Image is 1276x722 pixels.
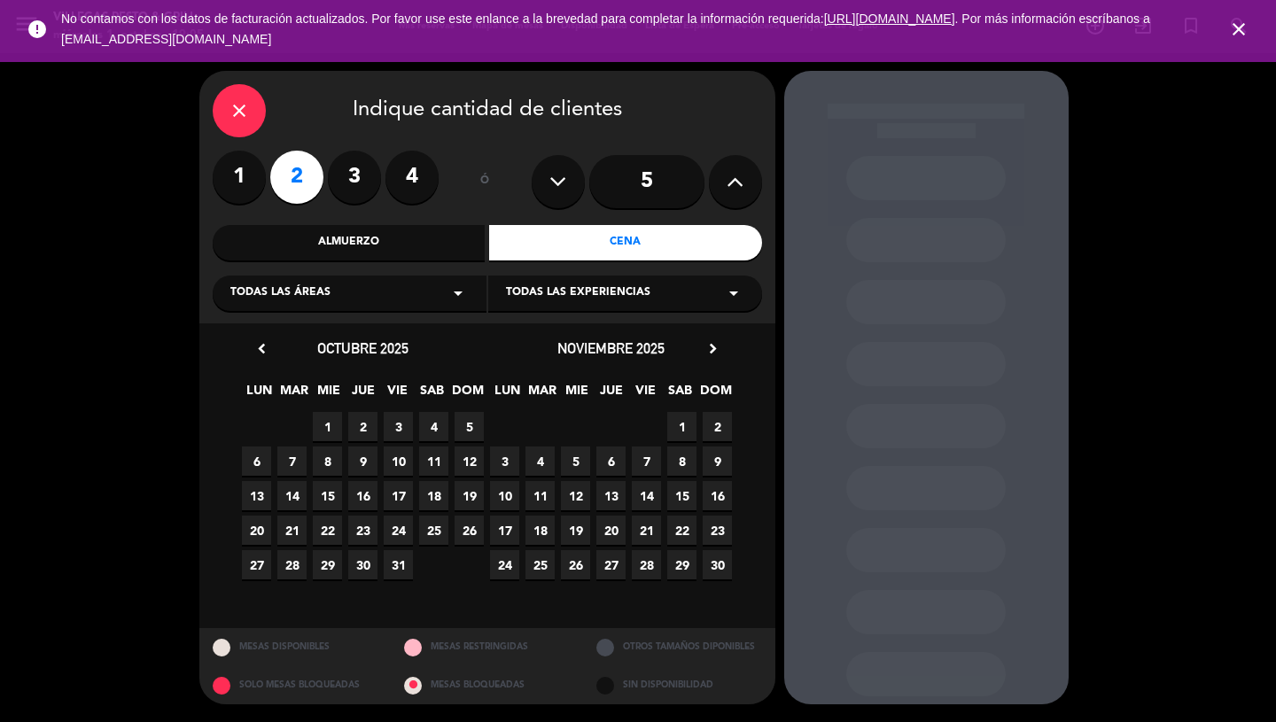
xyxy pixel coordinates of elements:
[490,550,519,579] span: 24
[490,516,519,545] span: 17
[242,550,271,579] span: 27
[348,481,377,510] span: 16
[242,481,271,510] span: 13
[199,628,392,666] div: MESAS DISPONIBLES
[242,446,271,476] span: 6
[348,516,377,545] span: 23
[313,412,342,441] span: 1
[824,12,955,26] a: [URL][DOMAIN_NAME]
[561,516,590,545] span: 19
[527,380,556,409] span: MAR
[348,550,377,579] span: 30
[313,446,342,476] span: 8
[489,225,762,260] div: Cena
[703,446,732,476] span: 9
[561,481,590,510] span: 12
[242,516,271,545] span: 20
[314,380,343,409] span: MIE
[583,628,775,666] div: OTROS TAMAÑOS DIPONIBLES
[490,481,519,510] span: 10
[596,516,626,545] span: 20
[385,151,439,204] label: 4
[632,550,661,579] span: 28
[700,380,729,409] span: DOM
[632,446,661,476] span: 7
[667,412,696,441] span: 1
[525,446,555,476] span: 4
[703,412,732,441] span: 2
[348,380,377,409] span: JUE
[596,446,626,476] span: 6
[667,550,696,579] span: 29
[455,516,484,545] span: 26
[313,481,342,510] span: 15
[596,550,626,579] span: 27
[384,481,413,510] span: 17
[277,446,307,476] span: 7
[213,151,266,204] label: 1
[348,446,377,476] span: 9
[596,380,626,409] span: JUE
[229,100,250,121] i: close
[348,412,377,441] span: 2
[277,481,307,510] span: 14
[667,481,696,510] span: 15
[632,516,661,545] span: 21
[704,339,722,358] i: chevron_right
[313,550,342,579] span: 29
[419,446,448,476] span: 11
[525,550,555,579] span: 25
[384,412,413,441] span: 3
[27,19,48,40] i: error
[391,666,583,704] div: MESAS BLOQUEADAS
[277,550,307,579] span: 28
[419,516,448,545] span: 25
[561,550,590,579] span: 26
[631,380,660,409] span: VIE
[279,380,308,409] span: MAR
[213,225,486,260] div: Almuerzo
[317,339,408,357] span: octubre 2025
[61,12,1150,46] span: No contamos con los datos de facturación actualizados. Por favor use este enlance a la brevedad p...
[270,151,323,204] label: 2
[723,283,744,304] i: arrow_drop_down
[525,516,555,545] span: 18
[384,516,413,545] span: 24
[632,481,661,510] span: 14
[667,516,696,545] span: 22
[384,446,413,476] span: 10
[525,481,555,510] span: 11
[455,481,484,510] span: 19
[596,481,626,510] span: 13
[199,666,392,704] div: SOLO MESAS BLOQUEADAS
[557,339,665,357] span: noviembre 2025
[1228,19,1249,40] i: close
[61,12,1150,46] a: . Por más información escríbanos a [EMAIL_ADDRESS][DOMAIN_NAME]
[561,446,590,476] span: 5
[253,339,271,358] i: chevron_left
[245,380,274,409] span: LUN
[703,516,732,545] span: 23
[328,151,381,204] label: 3
[383,380,412,409] span: VIE
[419,412,448,441] span: 4
[562,380,591,409] span: MIE
[703,550,732,579] span: 30
[665,380,695,409] span: SAB
[455,412,484,441] span: 5
[583,666,775,704] div: SIN DISPONIBILIDAD
[391,628,583,666] div: MESAS RESTRINGIDAS
[213,84,762,137] div: Indique cantidad de clientes
[230,284,331,302] span: Todas las áreas
[384,550,413,579] span: 31
[452,380,481,409] span: DOM
[447,283,469,304] i: arrow_drop_down
[456,151,514,213] div: ó
[419,481,448,510] span: 18
[667,446,696,476] span: 8
[703,481,732,510] span: 16
[493,380,522,409] span: LUN
[490,446,519,476] span: 3
[277,516,307,545] span: 21
[313,516,342,545] span: 22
